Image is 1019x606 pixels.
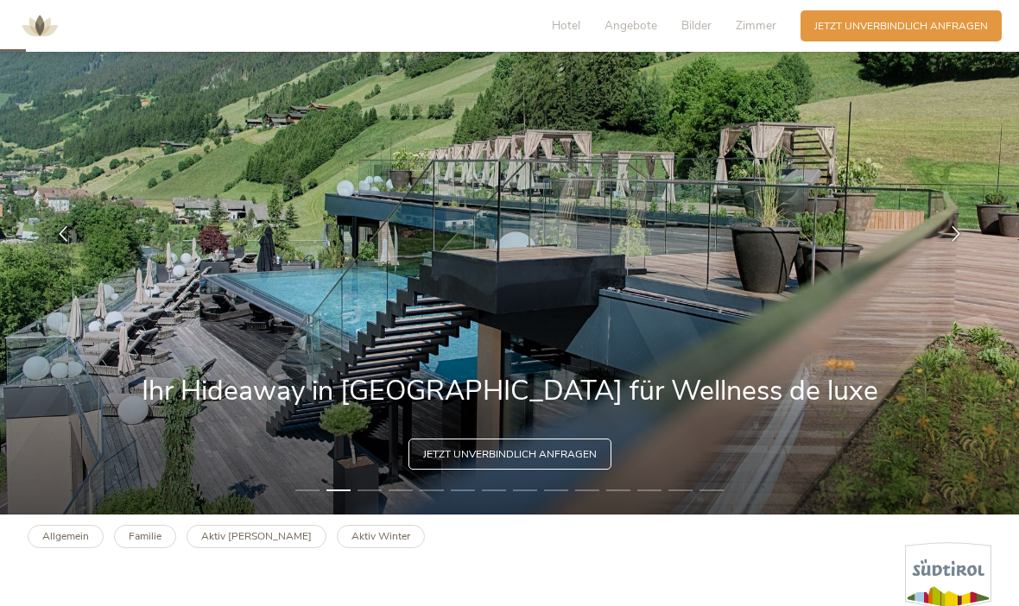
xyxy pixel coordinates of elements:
b: Allgemein [42,529,89,543]
b: Familie [129,529,161,543]
b: Aktiv Winter [351,529,410,543]
a: Allgemein [28,525,104,548]
a: AMONTI & LUNARIS Wellnessresort [14,21,66,30]
span: Bilder [681,17,712,34]
span: Zimmer [736,17,776,34]
a: Aktiv Winter [337,525,425,548]
b: Aktiv [PERSON_NAME] [201,529,312,543]
a: Familie [114,525,176,548]
a: Aktiv [PERSON_NAME] [187,525,326,548]
span: Hotel [552,17,580,34]
span: Jetzt unverbindlich anfragen [423,447,597,462]
span: Jetzt unverbindlich anfragen [814,19,988,34]
span: Angebote [604,17,657,34]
